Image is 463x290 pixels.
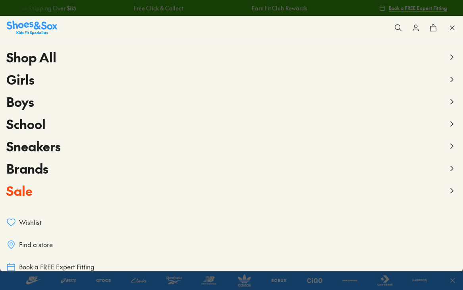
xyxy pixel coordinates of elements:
span: Girls [6,70,35,88]
button: Sneakers [6,135,457,157]
a: Book a FREE Expert Fitting [6,256,457,278]
a: Shoes & Sox [7,21,58,35]
a: Book a FREE Expert Fitting [379,1,447,15]
span: Find a store [19,240,53,249]
a: Find a store [6,234,457,256]
span: Book a FREE Expert Fitting [389,4,447,12]
span: Shop All [6,48,56,66]
button: Open gorgias live chat [4,3,28,27]
span: Brands [6,159,48,177]
span: Sneakers [6,137,61,155]
a: Free Click & Collect [87,4,136,12]
span: School [6,115,46,133]
button: Sale [6,180,457,202]
span: Sale [6,182,33,199]
a: Earn Fit Club Rewards [204,4,260,12]
button: Boys [6,91,457,113]
span: Book a FREE Expert Fitting [19,263,95,271]
button: Girls [6,68,457,91]
a: Free Shipping Over $85 [322,4,383,12]
img: SNS_Logo_Responsive.svg [7,21,58,35]
a: Wishlist [6,211,457,234]
button: School [6,113,457,135]
button: Shop All [6,46,457,68]
span: Wishlist [19,218,42,227]
span: Boys [6,93,34,110]
button: Brands [6,157,457,180]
